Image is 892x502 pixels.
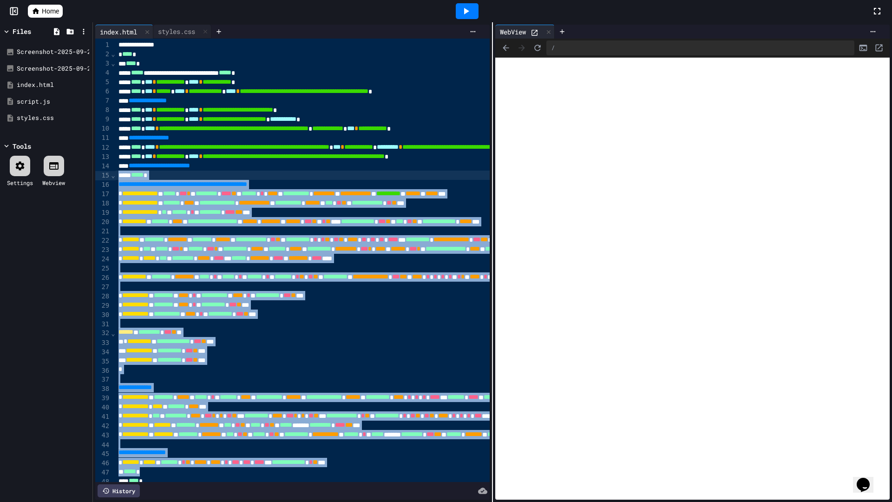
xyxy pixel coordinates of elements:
div: styles.css [153,25,211,39]
div: 28 [95,292,111,301]
div: 25 [95,264,111,273]
div: 41 [95,412,111,422]
span: Home [42,7,59,16]
div: 33 [95,338,111,348]
span: Forward [515,41,529,55]
div: WebView [495,25,555,39]
div: 2 [95,50,111,59]
span: Fold line [111,50,115,58]
div: styles.css [17,113,89,123]
div: 16 [95,180,111,190]
div: History [98,484,140,497]
div: 15 [95,171,111,180]
span: Fold line [111,330,115,337]
div: 36 [95,366,111,376]
div: 47 [95,468,111,477]
div: Screenshot-2025-09-24-2.58.33-PM.png [17,64,89,73]
span: Fold line [111,59,115,67]
div: / [546,40,854,55]
div: 27 [95,283,111,292]
div: 3 [95,59,111,68]
div: 21 [95,227,111,236]
div: 35 [95,357,111,366]
div: 19 [95,208,111,218]
div: 1 [95,40,111,50]
button: Refresh [531,41,544,55]
div: 37 [95,375,111,384]
div: 13 [95,152,111,162]
div: Tools [13,141,31,151]
div: 12 [95,143,111,152]
div: 34 [95,348,111,357]
div: index.html [95,27,142,37]
div: 20 [95,218,111,227]
div: WebView [495,27,531,37]
div: 39 [95,394,111,403]
div: Settings [7,178,33,187]
div: 14 [95,162,111,171]
div: 5 [95,78,111,87]
div: script.js [17,97,89,106]
span: Back [499,41,513,55]
div: 7 [95,96,111,106]
div: Screenshot-2025-09-24-2.58.33-PM-removebg-preview.png [17,47,89,57]
div: 24 [95,255,111,264]
div: 22 [95,236,111,245]
div: 9 [95,115,111,124]
div: styles.css [153,26,200,36]
a: Home [28,5,63,18]
div: 23 [95,245,111,255]
div: 46 [95,459,111,468]
div: 29 [95,301,111,310]
iframe: chat widget [853,465,883,493]
button: Console [856,41,870,55]
div: 40 [95,403,111,412]
div: Files [13,26,31,36]
div: 18 [95,199,111,208]
span: Fold line [111,172,115,179]
div: 43 [95,431,111,440]
div: 17 [95,190,111,199]
div: 4 [95,68,111,78]
div: 38 [95,384,111,394]
div: 42 [95,422,111,431]
div: 6 [95,87,111,96]
button: Open in new tab [872,41,886,55]
div: 10 [95,124,111,133]
div: 30 [95,310,111,320]
div: 32 [95,329,111,338]
div: index.html [17,80,89,90]
div: 48 [95,477,111,487]
div: 44 [95,441,111,450]
div: 8 [95,106,111,115]
div: 31 [95,320,111,329]
div: 26 [95,273,111,283]
iframe: To enrich screen reader interactions, please activate Accessibility in Grammarly extension settings [495,58,890,500]
div: index.html [95,25,153,39]
div: 45 [95,449,111,459]
div: Webview [42,178,65,187]
div: 11 [95,133,111,143]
